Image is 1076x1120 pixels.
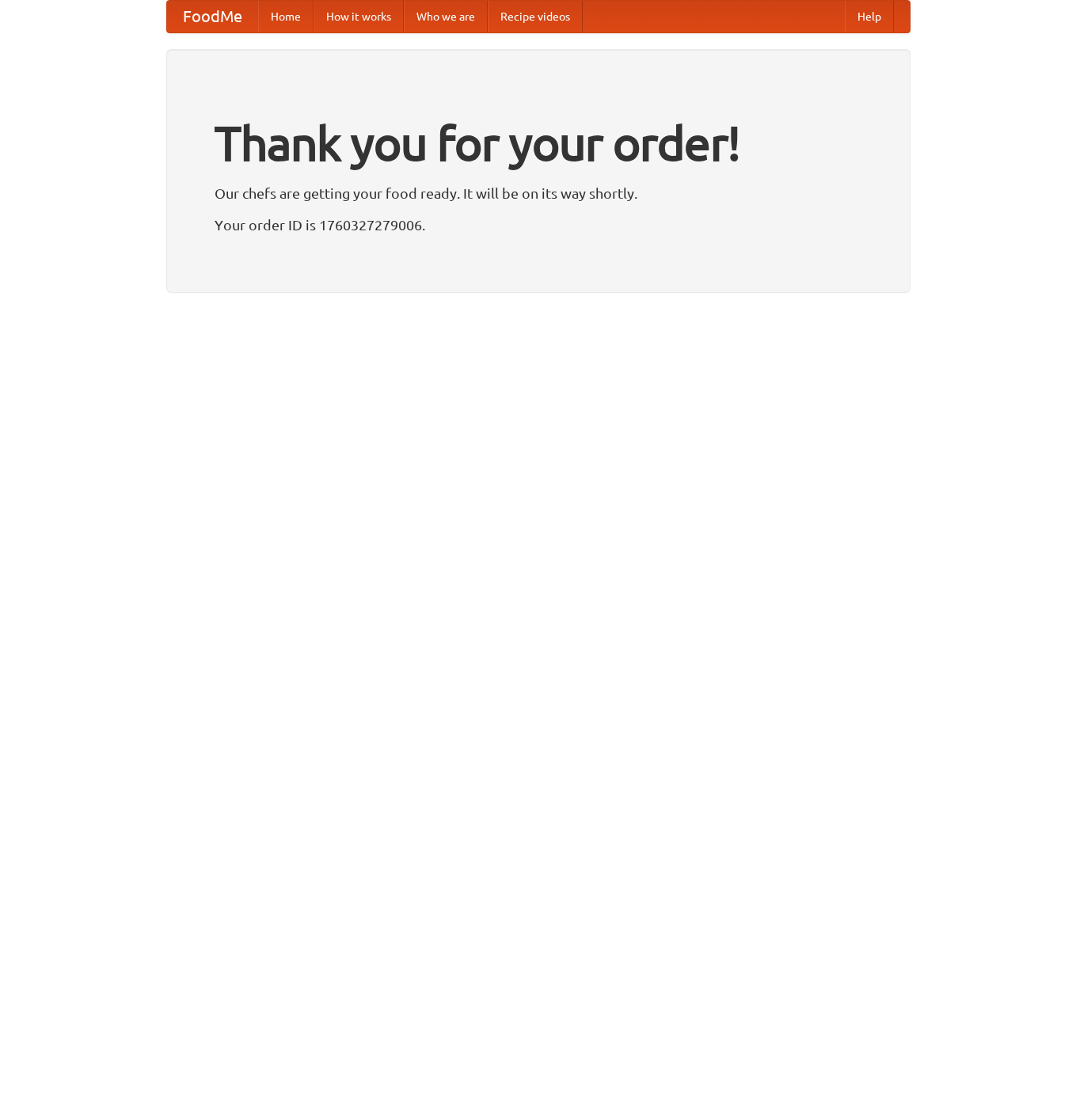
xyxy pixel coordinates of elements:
a: FoodMe [167,1,258,32]
a: How it works [314,1,404,32]
a: Who we are [404,1,488,32]
a: Help [845,1,894,32]
p: Your order ID is 1760327279006. [215,213,862,237]
p: Our chefs are getting your food ready. It will be on its way shortly. [215,181,862,205]
a: Home [258,1,314,32]
h1: Thank you for your order! [215,105,862,181]
a: Recipe videos [488,1,583,32]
